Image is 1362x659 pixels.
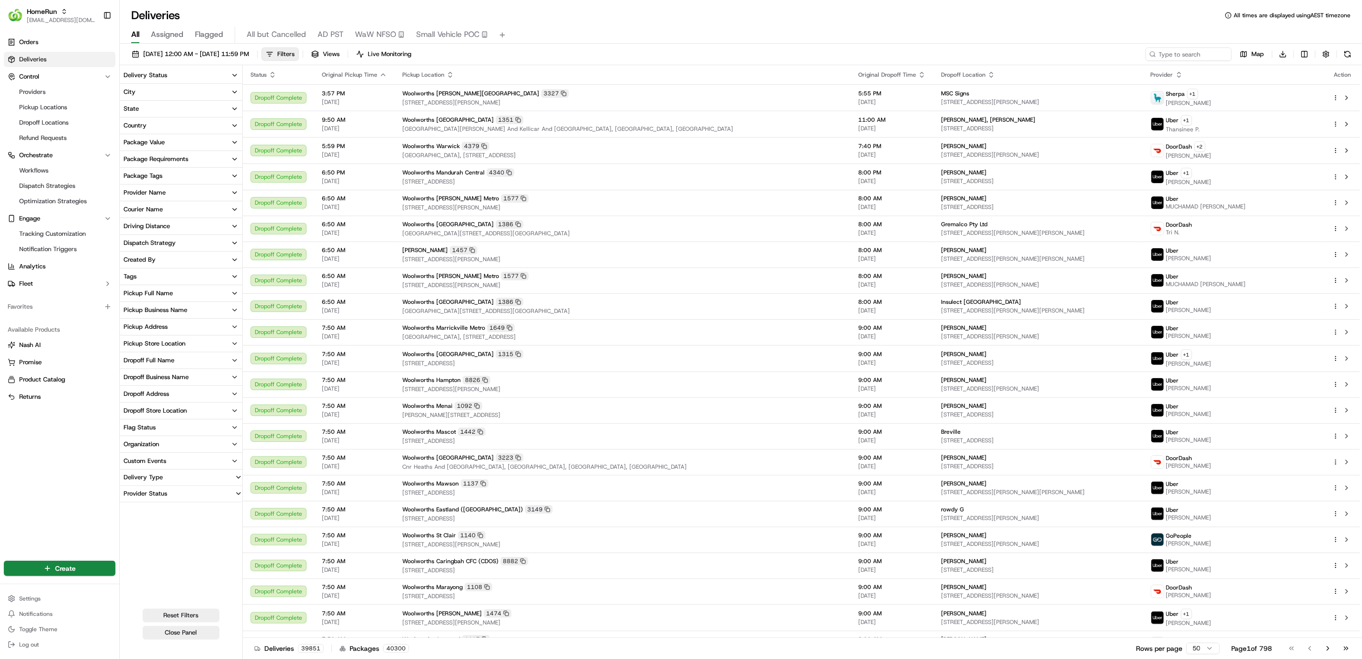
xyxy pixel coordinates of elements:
span: [PERSON_NAME] [941,142,987,150]
button: +1 [1181,168,1192,178]
span: [STREET_ADDRESS][PERSON_NAME] [941,98,1135,106]
span: All [131,29,139,40]
button: [EMAIL_ADDRESS][DOMAIN_NAME] [27,16,95,24]
div: Country [124,121,147,130]
button: Close Panel [143,626,219,639]
img: uber-new-logo.jpeg [1151,300,1164,312]
span: Notification Triggers [19,245,77,254]
div: 1577 [501,272,529,280]
div: Favorites [4,299,115,314]
button: Fleet [4,276,115,291]
img: uber-new-logo.jpeg [1151,378,1164,391]
span: [DATE] [858,151,926,159]
button: +1 [1181,115,1192,126]
button: Provider Name [120,185,242,201]
img: 1736555255976-a54dd68f-1ca7-489b-9aae-adbdc363a1c4 [19,175,27,183]
button: [DATE] 12:00 AM - [DATE] 11:59 PM [127,47,253,61]
span: All times are displayed using AEST timezone [1234,12,1351,19]
span: [PERSON_NAME] [1166,254,1212,262]
button: See all [148,123,174,134]
button: Map [1236,47,1268,61]
div: 4340 [487,168,514,177]
button: Tags [120,268,242,285]
span: [PERSON_NAME] [941,195,987,202]
span: • [79,174,83,182]
span: Views [323,50,340,58]
span: [DATE] [858,203,926,211]
div: Pickup Address [124,323,168,331]
span: [STREET_ADDRESS][PERSON_NAME] [402,204,843,211]
span: [PERSON_NAME] [1166,99,1212,107]
span: 8:00 AM [858,246,926,254]
span: HomeRun [27,7,57,16]
div: 1351 [496,116,523,124]
span: Provider [1151,71,1173,79]
div: Provider Name [124,188,166,197]
span: [DATE] [322,281,387,289]
div: We're available if you need us! [43,101,132,109]
img: doordash_logo_v2.png [1151,222,1164,235]
div: 1577 [501,194,529,203]
img: uber-new-logo.jpeg [1151,274,1164,287]
span: Woolworths [GEOGRAPHIC_DATA] [402,116,494,124]
img: Ben Goodger [10,139,25,155]
span: Woolworths [PERSON_NAME] Metro [402,195,499,202]
span: Settings [19,595,41,602]
span: Promise [19,358,42,367]
span: [DATE] [85,149,104,156]
img: gopeople_logo.png [1151,533,1164,546]
button: +1 [1187,89,1198,99]
span: Uber [1166,116,1179,124]
span: [STREET_ADDRESS][PERSON_NAME] [402,99,843,106]
div: Package Value [124,138,165,147]
span: 6:50 AM [322,298,387,306]
div: Dropoff Business Name [124,373,189,382]
span: 6:50 AM [322,195,387,202]
a: Workflows [15,164,104,177]
button: Provider Status [120,486,242,501]
a: Tracking Customization [15,227,104,241]
span: [STREET_ADDRESS] [402,178,843,185]
div: Delivery Status [124,71,167,80]
div: 1649 [487,324,515,332]
span: Woolworths [PERSON_NAME][GEOGRAPHIC_DATA] [402,90,539,97]
button: +1 [1181,349,1192,360]
span: 7:50 AM [322,324,387,332]
div: Action [1332,71,1352,79]
a: Orders [4,35,115,50]
a: Refund Requests [15,131,104,145]
span: [DATE] [322,229,387,237]
span: Log out [19,641,39,648]
img: doordash_logo_v2.png [1151,456,1164,468]
span: [GEOGRAPHIC_DATA][PERSON_NAME] And Kellicar And [GEOGRAPHIC_DATA], [GEOGRAPHIC_DATA], [GEOGRAPHIC... [402,125,843,133]
span: Uber [1166,195,1179,203]
img: uber-new-logo.jpeg [1151,171,1164,183]
div: Dispatch Strategy [124,239,176,247]
span: [GEOGRAPHIC_DATA][STREET_ADDRESS][GEOGRAPHIC_DATA] [402,307,843,315]
span: Filters [277,50,295,58]
span: Pickup Locations [19,103,67,112]
span: 9:50 AM [322,116,387,124]
span: DoorDash [1166,143,1192,150]
p: Welcome 👋 [10,38,174,54]
span: 7:40 PM [858,142,926,150]
div: 💻 [81,215,89,223]
span: Gremalco Pty Ltd [941,220,987,228]
span: [STREET_ADDRESS][PERSON_NAME] [402,255,843,263]
img: uber-new-logo.jpeg [1151,326,1164,338]
span: 8:00 AM [858,298,926,306]
span: [GEOGRAPHIC_DATA], [STREET_ADDRESS] [402,151,843,159]
h1: Deliveries [131,8,180,23]
span: Insulect [GEOGRAPHIC_DATA] [941,298,1021,306]
span: MUCHAMAD [PERSON_NAME] [1166,280,1246,288]
a: Powered byPylon [68,237,116,245]
button: Delivery Status [120,67,242,83]
span: Sherpa [1166,90,1185,98]
span: Uber [1166,247,1179,254]
span: Control [19,72,39,81]
button: Dropoff Full Name [120,352,242,369]
div: 3327 [541,89,569,98]
div: Tags [124,272,136,281]
span: [STREET_ADDRESS][PERSON_NAME][PERSON_NAME] [941,229,1135,237]
span: [DATE] [322,203,387,211]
